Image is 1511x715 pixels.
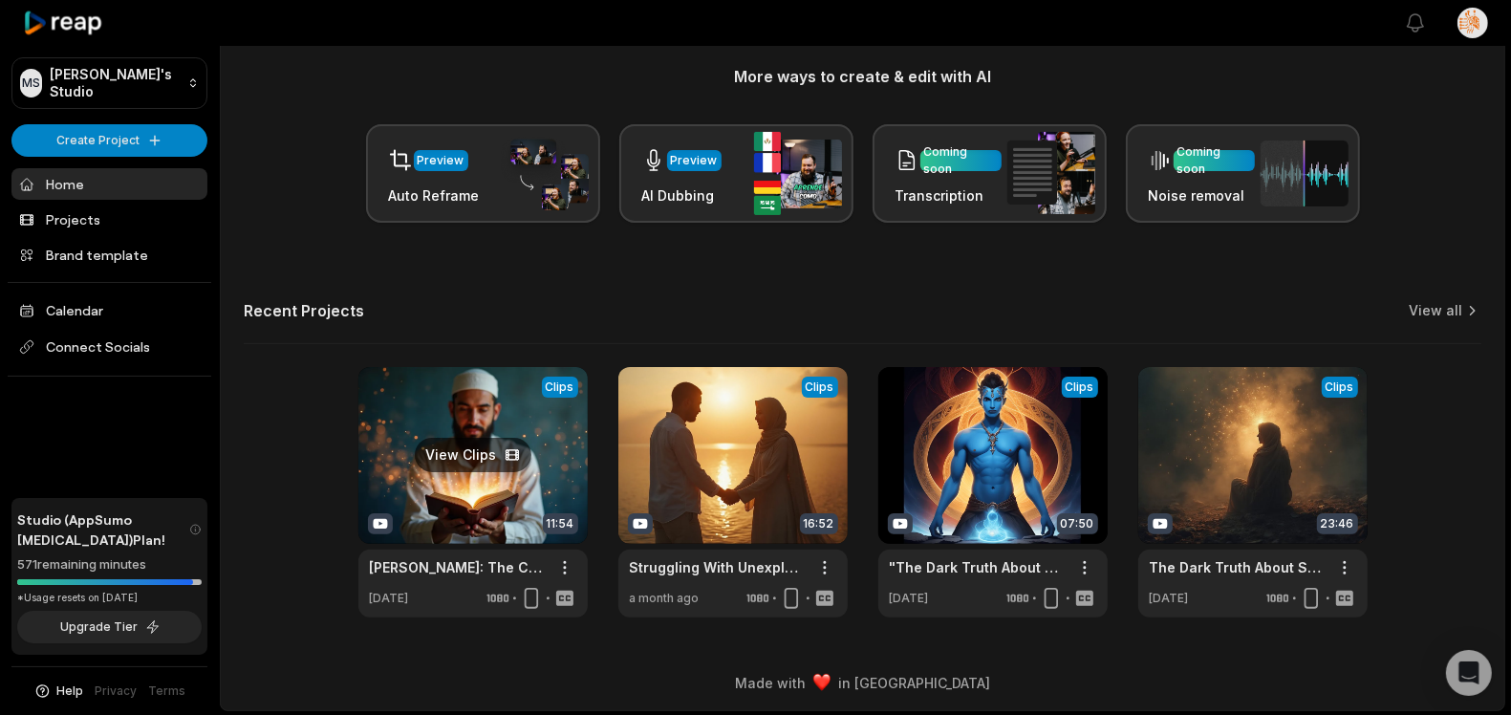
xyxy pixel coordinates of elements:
[1409,301,1462,320] a: View all
[630,557,806,577] a: Struggling With Unexplained [MEDICAL_DATA]? The Spiritual Root You’re Overlooking
[20,69,42,97] div: MS
[17,555,202,574] div: 571 remaining minutes
[11,204,207,235] a: Projects
[1149,185,1255,206] h3: Noise removal
[754,132,842,215] img: ai_dubbing.png
[50,66,180,100] p: [PERSON_NAME]'s Studio
[33,682,84,700] button: Help
[1007,132,1095,214] img: transcription.png
[17,591,202,605] div: *Usage resets on [DATE]
[642,185,722,206] h3: AI Dubbing
[96,682,138,700] a: Privacy
[57,682,84,700] span: Help
[389,185,480,206] h3: Auto Reframe
[1150,557,1326,577] a: The Dark Truth About Spiritual Attacks That Nobody Wants To Talk About | Signs, Protection & Healing
[11,330,207,364] span: Connect Socials
[370,557,546,577] a: [PERSON_NAME]: The Complete Guide to [DEMOGRAPHIC_DATA] Spiritual Healing Traditions & Practices
[244,301,364,320] h2: Recent Projects
[17,611,202,643] button: Upgrade Tier
[17,509,189,550] span: Studio (AppSumo [MEDICAL_DATA]) Plan!
[11,294,207,326] a: Calendar
[11,239,207,271] a: Brand template
[418,152,464,169] div: Preview
[244,65,1481,88] h3: More ways to create & edit with AI
[149,682,186,700] a: Terms
[671,152,718,169] div: Preview
[924,143,998,178] div: Coming soon
[890,557,1066,577] a: "The Dark Truth About Djinn Dependency: Can Even Pious Spiritual Entities Harm Your Life?"
[1261,141,1349,206] img: noise_removal.png
[238,673,1487,693] div: Made with in [GEOGRAPHIC_DATA]
[1446,650,1492,696] div: Open Intercom Messenger
[11,168,207,200] a: Home
[11,124,207,157] button: Create Project
[896,185,1002,206] h3: Transcription
[501,137,589,211] img: auto_reframe.png
[813,674,831,691] img: heart emoji
[1177,143,1251,178] div: Coming soon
